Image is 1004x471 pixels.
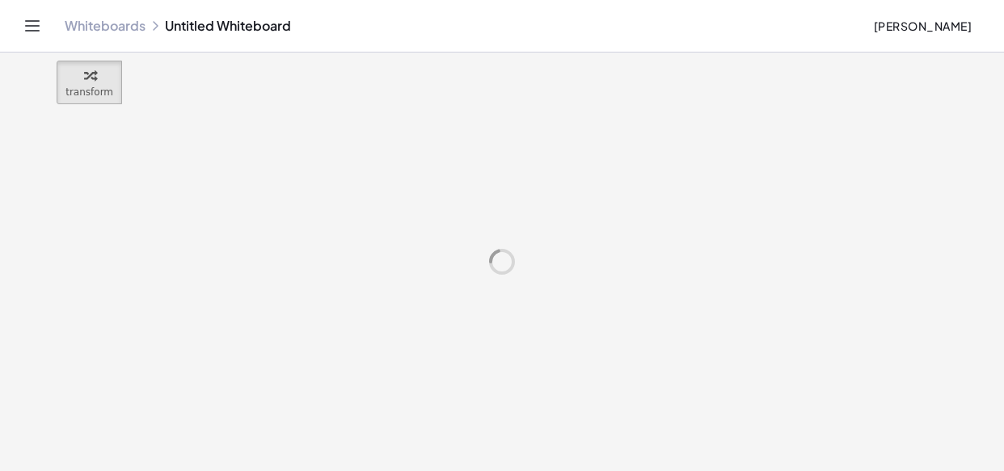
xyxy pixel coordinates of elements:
button: Toggle navigation [19,13,45,39]
button: transform [57,61,122,104]
span: [PERSON_NAME] [873,19,972,33]
a: Whiteboards [65,18,146,34]
span: transform [65,86,113,98]
button: [PERSON_NAME] [860,11,985,40]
